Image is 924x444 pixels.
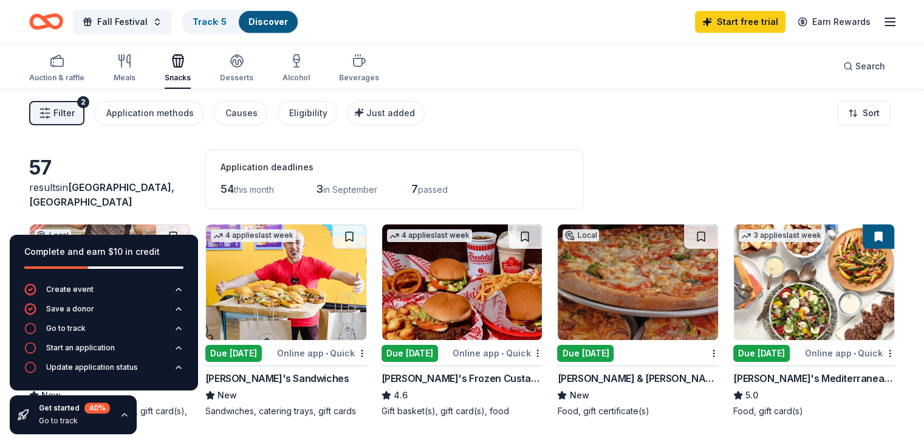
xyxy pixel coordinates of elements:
[73,10,172,34] button: Fall Festival
[366,108,415,118] span: Just added
[734,224,894,340] img: Image for Taziki's Mediterranean Cafe
[339,49,379,89] button: Beverages
[46,304,94,314] div: Save a donor
[165,73,191,83] div: Snacks
[339,73,379,83] div: Beverages
[453,345,542,361] div: Online app Quick
[217,388,237,403] span: New
[277,345,367,361] div: Online app Quick
[213,101,267,125] button: Causes
[94,101,204,125] button: Application methods
[24,303,183,322] button: Save a donor
[418,184,448,195] span: passed
[211,229,296,242] div: 4 applies last week
[739,229,824,242] div: 3 applies last week
[569,388,589,403] span: New
[220,49,253,89] button: Desserts
[863,106,880,120] span: Sort
[97,15,148,29] span: Fall Festival
[558,224,718,340] img: Image for Sam & Louie's
[24,322,183,342] button: Go to track
[29,73,84,83] div: Auction & raffle
[205,371,349,386] div: [PERSON_NAME]'s Sandwiches
[733,371,895,386] div: [PERSON_NAME]'s Mediterranean Cafe
[394,388,408,403] span: 4.6
[77,96,89,108] div: 2
[39,416,110,426] div: Go to track
[193,16,227,27] a: Track· 5
[46,285,94,294] div: Create event
[282,73,310,83] div: Alcohol
[29,49,84,89] button: Auction & raffle
[30,224,190,340] img: Image for King Soopers
[29,224,191,429] a: Image for King SoopersLocalDue [DATE]Online appKing SoopersNewFood, household products, gift card...
[29,156,191,180] div: 57
[24,283,183,303] button: Create event
[805,345,895,361] div: Online app Quick
[745,388,758,403] span: 5.0
[84,403,110,414] div: 40 %
[501,349,504,358] span: •
[221,160,568,175] div: Application deadlines
[833,54,895,78] button: Search
[24,361,183,381] button: Update application status
[557,371,719,386] div: [PERSON_NAME] & [PERSON_NAME]
[24,245,183,259] div: Complete and earn $10 in credit
[46,343,115,353] div: Start an application
[557,405,719,417] div: Food, gift certificate(s)
[733,405,895,417] div: Food, gift card(s)
[165,49,191,89] button: Snacks
[182,10,299,34] button: Track· 5Discover
[563,229,599,241] div: Local
[289,106,327,120] div: Eligibility
[855,59,885,74] span: Search
[326,349,328,358] span: •
[382,224,542,340] img: Image for Freddy's Frozen Custard & Steakburgers
[790,11,878,33] a: Earn Rewards
[316,182,323,195] span: 3
[106,106,194,120] div: Application methods
[29,7,63,36] a: Home
[29,101,84,125] button: Filter2
[225,106,258,120] div: Causes
[205,224,367,417] a: Image for Ike's Sandwiches4 applieslast weekDue [DATE]Online app•Quick[PERSON_NAME]'s SandwichesN...
[282,49,310,89] button: Alcohol
[234,184,274,195] span: this month
[114,73,135,83] div: Meals
[46,324,86,333] div: Go to track
[387,229,472,242] div: 4 applies last week
[29,181,174,208] span: [GEOGRAPHIC_DATA], [GEOGRAPHIC_DATA]
[29,181,174,208] span: in
[29,180,191,209] div: results
[733,345,790,362] div: Due [DATE]
[733,224,895,417] a: Image for Taziki's Mediterranean Cafe3 applieslast weekDue [DATE]Online app•Quick[PERSON_NAME]'s ...
[248,16,288,27] a: Discover
[347,101,425,125] button: Just added
[382,371,543,386] div: [PERSON_NAME]'s Frozen Custard & Steakburgers
[205,345,262,362] div: Due [DATE]
[53,106,75,120] span: Filter
[382,345,438,362] div: Due [DATE]
[205,405,367,417] div: Sandwiches, catering trays, gift cards
[39,403,110,414] div: Get started
[557,345,614,362] div: Due [DATE]
[854,349,856,358] span: •
[24,342,183,361] button: Start an application
[411,182,418,195] span: 7
[382,405,543,417] div: Gift basket(s), gift card(s), food
[695,11,785,33] a: Start free trial
[557,224,719,417] a: Image for Sam & Louie'sLocalDue [DATE][PERSON_NAME] & [PERSON_NAME]NewFood, gift certificate(s)
[277,101,337,125] button: Eligibility
[206,224,366,340] img: Image for Ike's Sandwiches
[220,73,253,83] div: Desserts
[46,362,138,372] div: Update application status
[323,184,377,195] span: in September
[838,101,890,125] button: Sort
[382,224,543,417] a: Image for Freddy's Frozen Custard & Steakburgers4 applieslast weekDue [DATE]Online app•Quick[PERS...
[114,49,135,89] button: Meals
[221,182,234,195] span: 54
